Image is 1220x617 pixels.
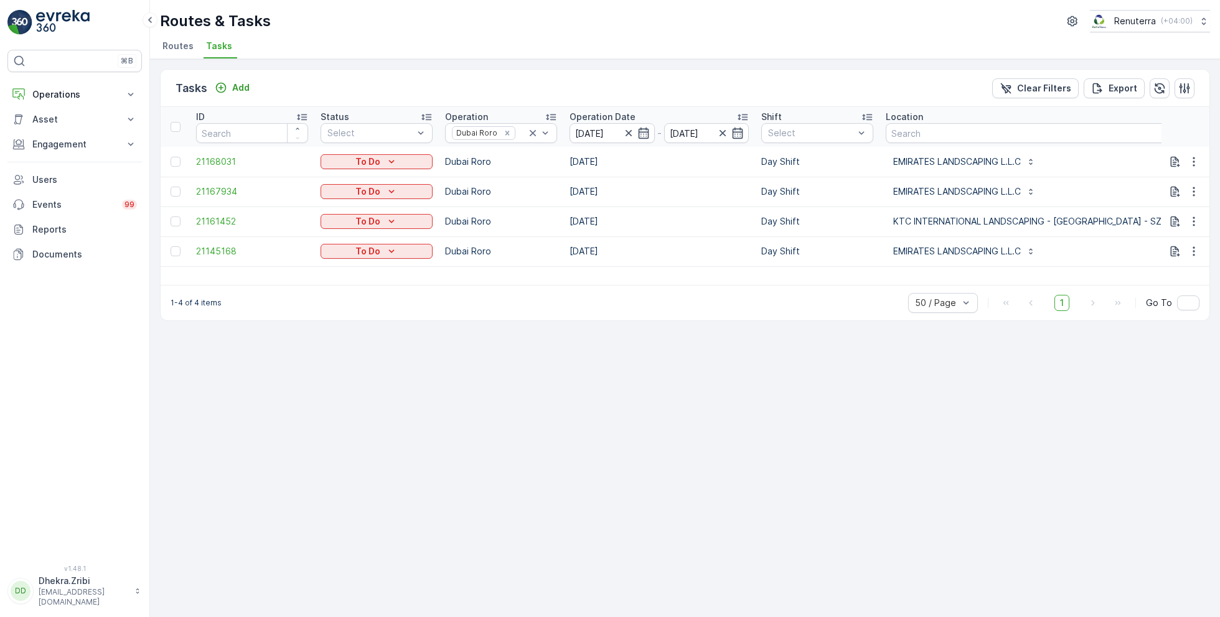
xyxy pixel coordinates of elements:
[124,200,134,210] p: 99
[171,187,181,197] div: Toggle Row Selected
[196,155,308,168] a: 21168031
[355,155,380,168] p: To Do
[196,245,308,257] a: 21145168
[445,111,488,123] p: Operation
[1146,297,1172,309] span: Go To
[1109,82,1137,95] p: Export
[1017,82,1071,95] p: Clear Filters
[32,174,137,186] p: Users
[232,81,250,94] p: Add
[1054,295,1069,311] span: 1
[7,192,142,217] a: Events99
[7,242,142,267] a: Documents
[439,236,563,266] td: Dubai Roro
[570,123,655,143] input: dd/mm/yyyy
[570,111,636,123] p: Operation Date
[7,167,142,192] a: Users
[32,248,137,261] p: Documents
[162,40,194,52] span: Routes
[886,111,923,123] p: Location
[7,565,142,572] span: v 1.48.1
[7,107,142,132] button: Asset
[11,581,30,601] div: DD
[664,123,749,143] input: dd/mm/yyyy
[196,123,308,143] input: Search
[1084,78,1145,98] button: Export
[121,56,133,66] p: ⌘B
[563,147,755,177] td: [DATE]
[206,40,232,52] span: Tasks
[755,177,880,206] td: Day Shift
[171,298,222,308] p: 1-4 of 4 items
[321,111,349,123] p: Status
[1114,15,1156,27] p: Renuterra
[39,587,128,607] p: [EMAIL_ADDRESS][DOMAIN_NAME]
[886,182,1043,202] button: EMIRATES LANDSCAPING L.L.C
[39,575,128,587] p: Dhekra.Zribi
[32,138,117,151] p: Engagement
[439,147,563,177] td: Dubai Roro
[768,127,854,139] p: Select
[171,157,181,167] div: Toggle Row Selected
[755,236,880,266] td: Day Shift
[755,147,880,177] td: Day Shift
[893,155,1021,168] p: EMIRATES LANDSCAPING L.L.C
[7,217,142,242] a: Reports
[196,185,308,198] a: 21167934
[563,236,755,266] td: [DATE]
[563,177,755,206] td: [DATE]
[32,223,137,236] p: Reports
[321,184,433,199] button: To Do
[439,177,563,206] td: Dubai Roro
[7,132,142,157] button: Engagement
[500,128,514,138] div: Remove Dubai Roro
[886,241,1043,261] button: EMIRATES LANDSCAPING L.L.C
[355,245,380,257] p: To Do
[176,80,207,97] p: Tasks
[210,80,255,95] button: Add
[321,214,433,229] button: To Do
[32,113,117,126] p: Asset
[1090,14,1109,28] img: Screenshot_2024-07-26_at_13.33.01.png
[886,152,1043,172] button: EMIRATES LANDSCAPING L.L.C
[1161,16,1193,26] p: ( +04:00 )
[886,211,1189,231] button: KTC INTERNATIONAL LANDSCAPING - [GEOGRAPHIC_DATA] - SZR
[327,127,413,139] p: Select
[196,111,205,123] p: ID
[7,10,32,35] img: logo
[32,198,115,211] p: Events
[761,111,782,123] p: Shift
[171,216,181,226] div: Toggle Row Selected
[36,10,90,35] img: logo_light-DOdMpM7g.png
[355,215,380,228] p: To Do
[886,123,1189,143] input: Search
[7,575,142,607] button: DDDhekra.Zribi[EMAIL_ADDRESS][DOMAIN_NAME]
[1090,10,1210,32] button: Renuterra(+04:00)
[893,215,1167,228] p: KTC INTERNATIONAL LANDSCAPING - [GEOGRAPHIC_DATA] - SZR
[453,127,499,139] div: Dubai Roro
[196,215,308,228] a: 21161452
[755,206,880,236] td: Day Shift
[893,185,1021,198] p: EMIRATES LANDSCAPING L.L.C
[321,244,433,259] button: To Do
[321,154,433,169] button: To Do
[32,88,117,101] p: Operations
[7,82,142,107] button: Operations
[171,246,181,256] div: Toggle Row Selected
[355,185,380,198] p: To Do
[992,78,1079,98] button: Clear Filters
[657,126,662,141] p: -
[893,245,1021,257] p: EMIRATES LANDSCAPING L.L.C
[439,206,563,236] td: Dubai Roro
[563,206,755,236] td: [DATE]
[160,11,271,31] p: Routes & Tasks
